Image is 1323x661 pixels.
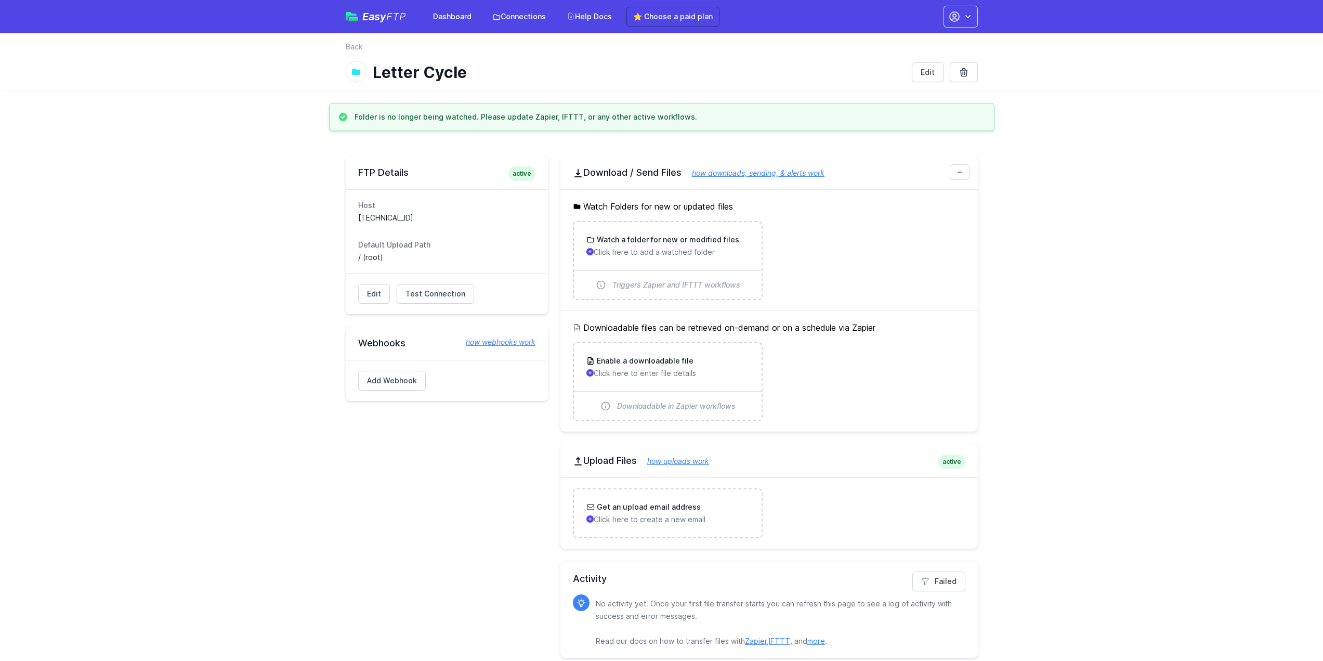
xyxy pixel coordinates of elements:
[573,166,965,179] h2: Download / Send Files
[386,10,406,23] span: FTP
[745,637,767,645] a: Zapier
[574,222,762,299] a: Watch a folder for new or modified files Click here to add a watched folder Triggers Zapier and I...
[769,637,790,645] a: IFTTT
[682,169,824,177] a: how downloads, sending, & alerts work
[573,455,965,467] h2: Upload Files
[596,598,957,647] p: No activity yet. Once your first file transfer starts you can refresh this page to see a log of a...
[637,457,709,465] a: how uploads work
[912,572,965,591] a: Failed
[573,572,965,586] h2: Activity
[586,247,749,257] p: Click here to add a watched folder
[358,371,426,391] a: Add Webhook
[595,356,693,366] h3: Enable a downloadable file
[807,637,825,645] a: more
[346,42,978,58] nav: Breadcrumb
[595,502,701,512] h3: Get an upload email address
[573,321,965,334] h5: Downloadable files can be retrieved on-demand or on a schedule via Zapier
[586,514,749,525] p: Click here to create a new email
[612,280,740,290] span: Triggers Zapier and IFTTT workflows
[358,252,535,263] dd: / (root)
[574,343,762,420] a: Enable a downloadable file Click here to enter file details Downloadable in Zapier workflows
[358,337,535,349] h2: Webhooks
[358,284,390,304] a: Edit
[560,7,618,26] a: Help Docs
[346,42,363,52] a: Back
[405,289,465,299] span: Test Connection
[427,7,478,26] a: Dashboard
[346,12,358,21] img: easyftp_logo.png
[573,200,965,213] h5: Watch Folders for new or updated files
[346,11,406,22] a: EasyFTP
[358,166,535,179] h2: FTP Details
[586,368,749,379] p: Click here to enter file details
[455,337,535,347] a: how webhooks work
[574,489,762,537] a: Get an upload email address Click here to create a new email
[373,63,903,82] h1: Letter Cycle
[358,200,535,211] dt: Host
[595,235,739,245] h3: Watch a folder for new or modified files
[355,112,697,122] h3: Folder is no longer being watched. Please update Zapier, IFTTT, or any other active workflows.
[358,213,535,223] dd: [TECHNICAL_ID]
[362,11,406,22] span: Easy
[397,284,474,304] a: Test Connection
[938,455,965,469] span: active
[508,166,535,181] span: active
[358,240,535,250] dt: Default Upload Path
[486,7,552,26] a: Connections
[617,401,736,411] span: Downloadable in Zapier workflows
[626,7,719,27] a: ⭐ Choose a paid plan
[912,62,944,82] a: Edit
